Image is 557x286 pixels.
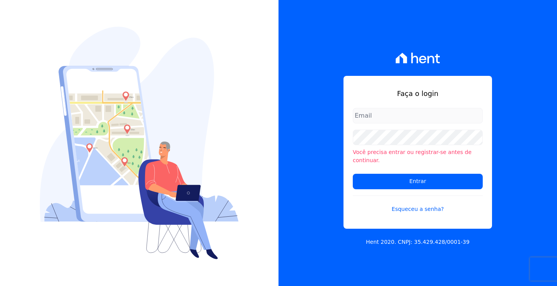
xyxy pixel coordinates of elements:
input: Email [353,108,483,123]
input: Entrar [353,174,483,189]
img: Login [40,27,239,259]
li: Você precisa entrar ou registrar-se antes de continuar. [353,148,483,164]
a: Esqueceu a senha? [353,195,483,213]
h1: Faça o login [353,88,483,99]
p: Hent 2020. CNPJ: 35.429.428/0001-39 [366,238,470,246]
